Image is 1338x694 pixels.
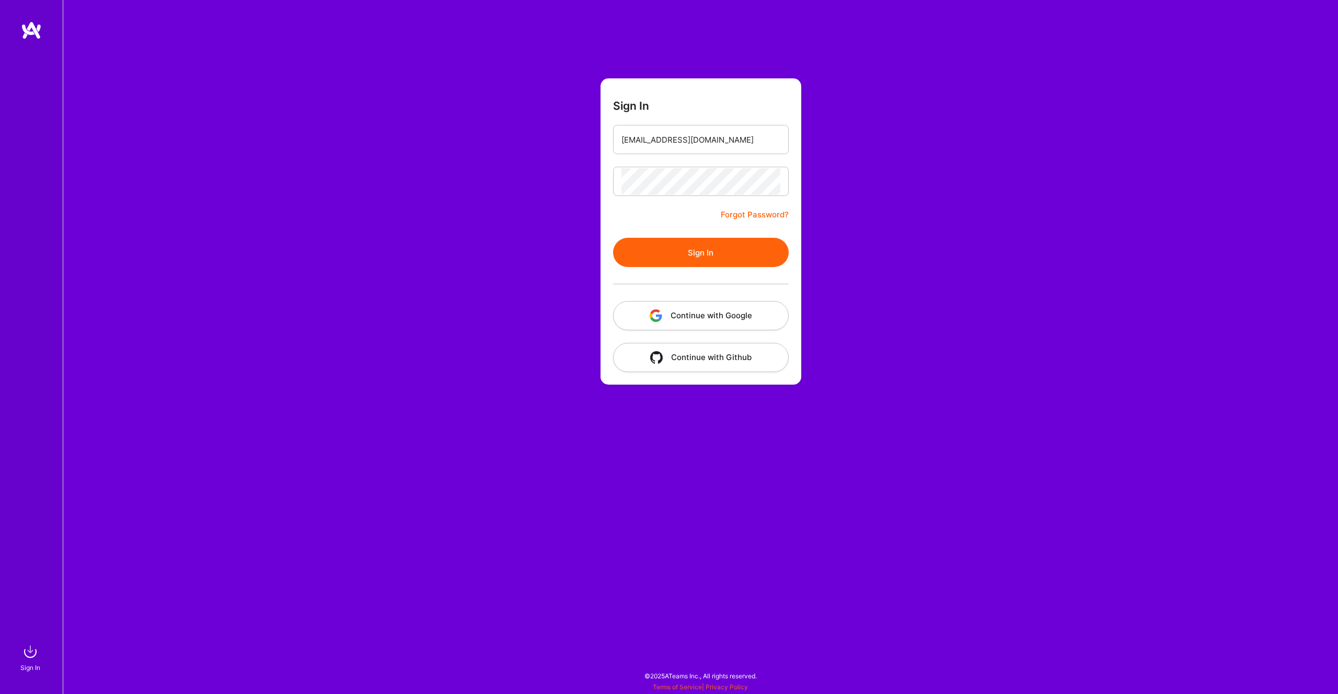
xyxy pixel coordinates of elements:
[621,126,780,153] input: Email...
[613,301,789,330] button: Continue with Google
[650,309,662,322] img: icon
[613,238,789,267] button: Sign In
[721,209,789,221] a: Forgot Password?
[653,683,702,691] a: Terms of Service
[653,683,748,691] span: |
[22,641,41,673] a: sign inSign In
[706,683,748,691] a: Privacy Policy
[21,21,42,40] img: logo
[63,663,1338,689] div: © 2025 ATeams Inc., All rights reserved.
[20,641,41,662] img: sign in
[650,351,663,364] img: icon
[20,662,40,673] div: Sign In
[613,343,789,372] button: Continue with Github
[613,99,649,112] h3: Sign In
